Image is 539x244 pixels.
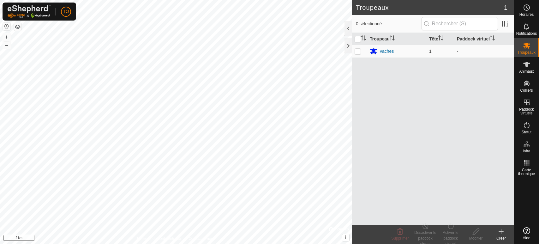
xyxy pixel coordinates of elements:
div: Modifier [463,235,488,241]
span: Paddock virtuels [516,107,537,115]
span: Colliers [520,88,533,92]
button: i [342,234,349,241]
span: i [345,235,346,240]
td: - [454,45,514,58]
div: Créer [488,235,514,241]
a: Aide [514,225,539,242]
span: Animaux [519,70,534,73]
div: vaches [380,48,394,55]
button: Réinitialiser la carte [3,23,10,30]
button: Couches de carte [14,23,21,31]
span: Supprimer [391,236,409,241]
th: Troupeau [367,33,427,45]
p-sorticon: Activer pour trier [490,36,495,41]
span: Horaires [519,13,534,16]
span: Carte thermique [516,168,537,176]
span: 1 [429,49,432,54]
h2: Troupeaux [356,4,504,11]
th: Paddock virtuel [454,33,514,45]
p-sorticon: Activer pour trier [438,36,443,41]
p-sorticon: Activer pour trier [390,36,395,41]
span: TO [63,8,69,15]
span: Statut [522,130,531,134]
a: Politique de confidentialité [137,236,181,241]
p-sorticon: Activer pour trier [361,36,366,41]
th: Tête [427,33,454,45]
img: Logo Gallagher [8,5,51,18]
button: – [3,41,10,49]
span: Aide [523,236,530,240]
a: Contactez-nous [189,236,215,241]
span: 0 sélectionné [356,21,422,27]
span: Infra [523,149,530,153]
span: 1 [504,3,507,12]
span: Notifications [516,32,537,35]
span: Troupeaux [518,51,536,54]
button: + [3,33,10,41]
input: Rechercher (S) [422,17,498,30]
